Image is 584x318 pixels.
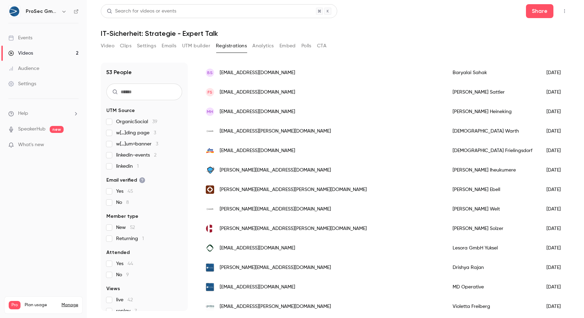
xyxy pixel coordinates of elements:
[301,40,311,51] button: Polls
[8,80,36,87] div: Settings
[120,40,131,51] button: Clips
[220,108,295,116] span: [EMAIL_ADDRESS][DOMAIN_NAME]
[446,102,540,121] div: [PERSON_NAME] Heineking
[8,110,79,117] li: help-dropdown-opener
[26,8,58,15] h6: ProSec GmbH
[526,4,553,18] button: Share
[126,272,129,277] span: 9
[208,89,212,95] span: FS
[207,109,213,115] span: MH
[540,277,575,297] div: [DATE]
[142,236,144,241] span: 1
[206,127,214,135] img: sosafe.de
[207,70,213,76] span: BS
[116,235,144,242] span: Returning
[446,82,540,102] div: [PERSON_NAME] Sattler
[9,301,21,309] span: Pro
[540,238,575,258] div: [DATE]
[116,188,133,195] span: Yes
[446,297,540,316] div: Violetta Freiberg
[540,219,575,238] div: [DATE]
[220,128,331,135] span: [EMAIL_ADDRESS][PERSON_NAME][DOMAIN_NAME]
[446,277,540,297] div: MD Operative
[220,69,295,77] span: [EMAIL_ADDRESS][DOMAIN_NAME]
[116,118,157,125] span: OrganicSocial
[206,185,214,194] img: mytag.de
[540,102,575,121] div: [DATE]
[106,249,130,256] span: Attended
[446,219,540,238] div: [PERSON_NAME] Solzer
[540,258,575,277] div: [DATE]
[18,141,44,149] span: What's new
[206,283,214,291] img: prosec-networks.com
[540,141,575,160] div: [DATE]
[540,160,575,180] div: [DATE]
[446,199,540,219] div: [PERSON_NAME] Welt
[106,285,120,292] span: Views
[137,40,156,51] button: Settings
[220,245,295,252] span: [EMAIL_ADDRESS][DOMAIN_NAME]
[540,121,575,141] div: [DATE]
[540,199,575,219] div: [DATE]
[101,29,570,38] h1: IT-Sicherheit: Strategie - Expert Talk
[220,89,295,96] span: [EMAIL_ADDRESS][DOMAIN_NAME]
[206,244,214,252] img: lesora.de
[107,8,176,15] div: Search for videos or events
[446,180,540,199] div: [PERSON_NAME] Ebell
[220,167,331,174] span: [PERSON_NAME][EMAIL_ADDRESS][DOMAIN_NAME]
[116,163,139,170] span: linkedin
[182,40,210,51] button: UTM builder
[18,110,28,117] span: Help
[116,141,158,148] span: w[…]um=banner
[106,68,132,77] h1: 53 People
[162,40,176,51] button: Emails
[279,40,296,51] button: Embed
[116,271,129,278] span: No
[116,129,156,136] span: w[…]ding page
[220,186,367,193] span: [PERSON_NAME][EMAIL_ADDRESS][PERSON_NAME][DOMAIN_NAME]
[446,258,540,277] div: Drishya Rajan
[128,261,133,266] span: 44
[206,148,214,154] img: dm.de
[220,147,295,154] span: [EMAIL_ADDRESS][DOMAIN_NAME]
[8,65,39,72] div: Audience
[220,225,367,232] span: [PERSON_NAME][EMAIL_ADDRESS][PERSON_NAME][DOMAIN_NAME]
[317,40,326,51] button: CTA
[50,126,64,133] span: new
[106,213,138,220] span: Member type
[116,152,156,159] span: linkedin-events
[446,121,540,141] div: [DEMOGRAPHIC_DATA] Warth
[206,205,214,213] img: sosafe.de
[446,63,540,82] div: Baryalai Sahak
[540,297,575,316] div: [DATE]
[154,153,156,158] span: 2
[135,309,137,313] span: 7
[220,284,295,291] span: [EMAIL_ADDRESS][DOMAIN_NAME]
[8,50,33,57] div: Videos
[156,142,158,146] span: 3
[540,180,575,199] div: [DATE]
[106,107,135,114] span: UTM Source
[252,40,274,51] button: Analytics
[220,303,331,310] span: [EMAIL_ADDRESS][PERSON_NAME][DOMAIN_NAME]
[220,264,331,271] span: [PERSON_NAME][EMAIL_ADDRESS][DOMAIN_NAME]
[206,302,214,311] img: proteanetworks.de
[101,40,114,51] button: Video
[137,164,139,169] span: 1
[128,189,133,194] span: 45
[540,82,575,102] div: [DATE]
[116,260,133,267] span: Yes
[154,130,156,135] span: 3
[206,263,214,272] img: prosec-networks.com
[116,224,135,231] span: New
[116,308,137,315] span: replay
[62,302,78,308] a: Manage
[126,200,129,205] span: 8
[25,302,57,308] span: Plan usage
[116,296,133,303] span: live
[116,199,129,206] span: No
[130,225,135,230] span: 52
[559,6,570,17] button: Top Bar Actions
[220,206,331,213] span: [PERSON_NAME][EMAIL_ADDRESS][DOMAIN_NAME]
[128,297,133,302] span: 42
